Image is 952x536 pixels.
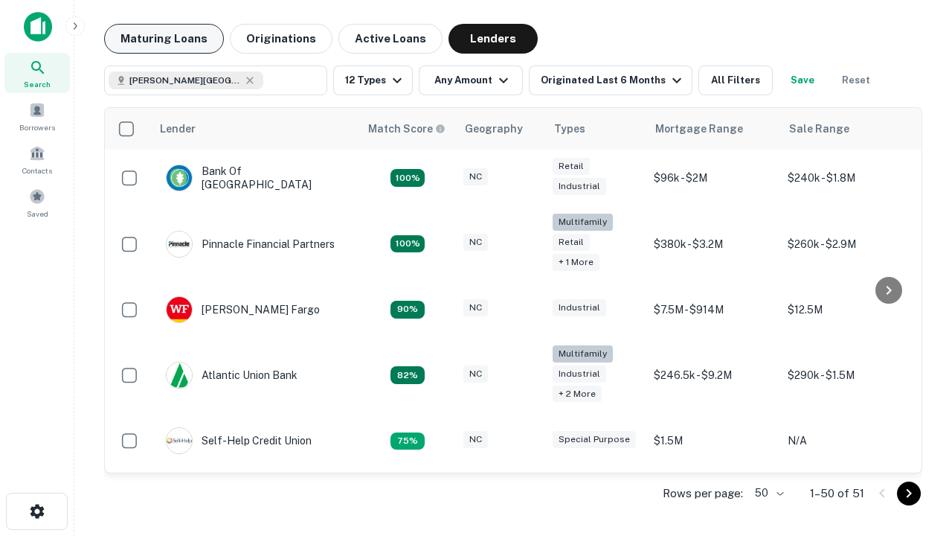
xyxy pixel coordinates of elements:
div: Capitalize uses an advanced AI algorithm to match your search with the best lender. The match sco... [368,121,446,137]
button: Active Loans [338,24,443,54]
div: NC [463,299,488,316]
th: Types [545,108,646,150]
div: Matching Properties: 24, hasApolloMatch: undefined [390,235,425,253]
td: $96k - $2M [646,150,780,206]
button: Save your search to get updates of matches that match your search criteria. [779,66,826,95]
th: Mortgage Range [646,108,780,150]
div: Multifamily [553,214,613,231]
img: picture [167,297,192,322]
span: Saved [27,208,48,220]
div: Industrial [553,178,606,195]
button: All Filters [698,66,773,95]
div: Sale Range [789,120,849,138]
div: Matching Properties: 12, hasApolloMatch: undefined [390,301,425,319]
iframe: Chat Widget [878,369,952,441]
a: Borrowers [4,96,70,136]
button: Go to next page [897,482,921,505]
img: picture [167,232,192,257]
td: $7.5M - $914M [646,281,780,338]
img: picture [167,428,192,453]
a: Contacts [4,139,70,179]
th: Sale Range [780,108,914,150]
div: Retail [553,234,590,251]
div: [PERSON_NAME] Fargo [166,296,320,323]
div: Originated Last 6 Months [541,71,686,89]
td: $240k - $1.8M [780,150,914,206]
a: Saved [4,182,70,223]
td: $12.5M [780,281,914,338]
div: Mortgage Range [655,120,743,138]
button: Maturing Loans [104,24,224,54]
a: Search [4,53,70,93]
td: $1.5M [646,412,780,469]
td: $380k - $3.2M [646,206,780,281]
div: Types [554,120,585,138]
th: Capitalize uses an advanced AI algorithm to match your search with the best lender. The match sco... [359,108,456,150]
button: Reset [832,66,880,95]
img: picture [167,165,192,191]
div: Industrial [553,299,606,316]
span: Contacts [22,165,52,176]
span: Search [24,78,51,90]
div: Special Purpose [553,431,636,448]
th: Geography [456,108,545,150]
div: NC [463,366,488,383]
div: Bank Of [GEOGRAPHIC_DATA] [166,165,344,191]
td: $260k - $2.9M [780,206,914,281]
p: Rows per page: [663,485,743,502]
div: Industrial [553,366,606,383]
span: [PERSON_NAME][GEOGRAPHIC_DATA], [GEOGRAPHIC_DATA] [129,74,241,87]
p: 1–50 of 51 [810,485,864,502]
div: Multifamily [553,345,613,363]
div: Atlantic Union Bank [166,362,297,389]
div: Retail [553,158,590,175]
th: Lender [151,108,359,150]
div: + 2 more [553,386,602,403]
div: 50 [749,482,786,504]
div: NC [463,431,488,448]
div: Self-help Credit Union [166,427,312,454]
img: picture [167,363,192,388]
button: Any Amount [419,66,523,95]
div: + 1 more [553,254,599,271]
div: Pinnacle Financial Partners [166,231,335,258]
td: N/A [780,412,914,469]
div: Lender [160,120,196,138]
div: NC [463,234,488,251]
button: Originated Last 6 Months [529,66,692,95]
div: Matching Properties: 14, hasApolloMatch: undefined [390,169,425,187]
div: Matching Properties: 11, hasApolloMatch: undefined [390,366,425,384]
button: Originations [230,24,332,54]
div: Matching Properties: 10, hasApolloMatch: undefined [390,433,425,450]
div: NC [463,168,488,185]
button: 12 Types [333,66,413,95]
button: Lenders [448,24,538,54]
td: $246.5k - $9.2M [646,338,780,413]
td: $290k - $1.5M [780,338,914,413]
div: Geography [465,120,523,138]
span: Borrowers [19,121,55,133]
h6: Match Score [368,121,443,137]
img: capitalize-icon.png [24,12,52,42]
